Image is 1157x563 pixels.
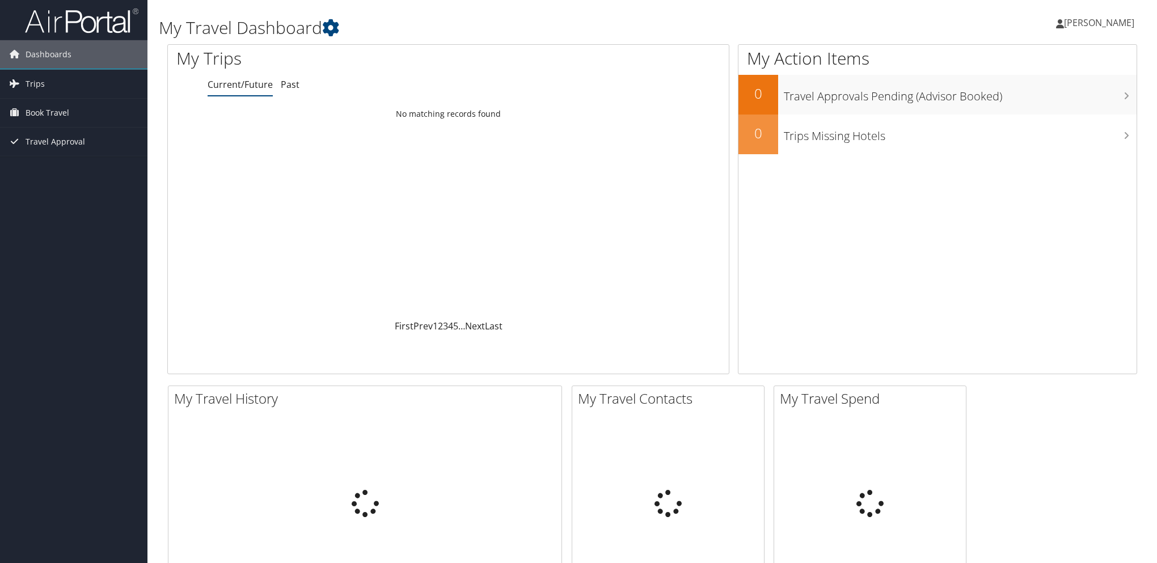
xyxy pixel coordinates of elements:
[485,320,503,332] a: Last
[26,99,69,127] span: Book Travel
[453,320,458,332] a: 5
[208,78,273,91] a: Current/Future
[395,320,413,332] a: First
[281,78,299,91] a: Past
[174,389,561,408] h2: My Travel History
[458,320,465,332] span: …
[784,83,1137,104] h3: Travel Approvals Pending (Advisor Booked)
[26,128,85,156] span: Travel Approval
[1064,16,1134,29] span: [PERSON_NAME]
[780,389,966,408] h2: My Travel Spend
[738,46,1137,70] h1: My Action Items
[176,46,487,70] h1: My Trips
[433,320,438,332] a: 1
[26,70,45,98] span: Trips
[738,115,1137,154] a: 0Trips Missing Hotels
[443,320,448,332] a: 3
[465,320,485,332] a: Next
[168,104,729,124] td: No matching records found
[159,16,817,40] h1: My Travel Dashboard
[738,124,778,143] h2: 0
[448,320,453,332] a: 4
[438,320,443,332] a: 2
[578,389,764,408] h2: My Travel Contacts
[25,7,138,34] img: airportal-logo.png
[26,40,71,69] span: Dashboards
[1056,6,1146,40] a: [PERSON_NAME]
[738,75,1137,115] a: 0Travel Approvals Pending (Advisor Booked)
[784,122,1137,144] h3: Trips Missing Hotels
[738,84,778,103] h2: 0
[413,320,433,332] a: Prev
